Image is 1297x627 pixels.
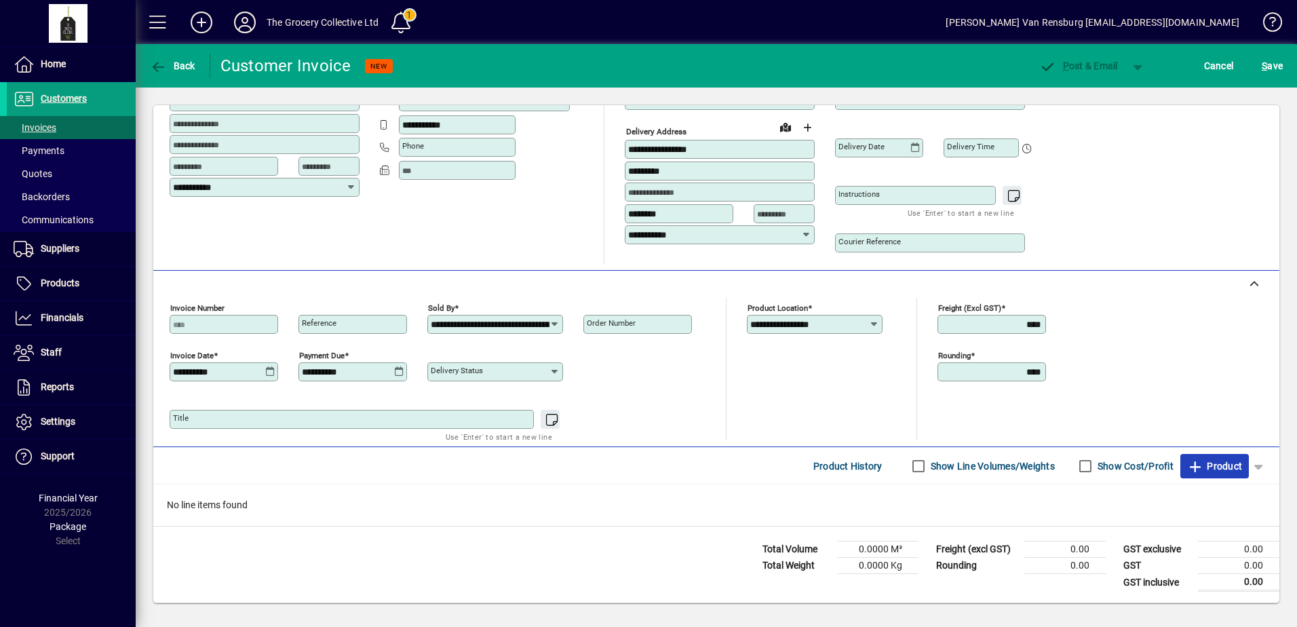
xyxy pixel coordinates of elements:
[7,370,136,404] a: Reports
[267,12,379,33] div: The Grocery Collective Ltd
[14,214,94,225] span: Communications
[1039,60,1118,71] span: ost & Email
[41,93,87,104] span: Customers
[41,416,75,427] span: Settings
[39,493,98,503] span: Financial Year
[370,62,387,71] span: NEW
[14,191,70,202] span: Backorders
[838,237,901,246] mat-label: Courier Reference
[1095,459,1174,473] label: Show Cost/Profit
[756,558,837,574] td: Total Weight
[7,47,136,81] a: Home
[946,12,1239,33] div: [PERSON_NAME] Van Rensburg [EMAIL_ADDRESS][DOMAIN_NAME]
[14,122,56,133] span: Invoices
[14,168,52,179] span: Quotes
[775,116,796,138] a: View on map
[1180,454,1249,478] button: Product
[1262,55,1283,77] span: ave
[150,60,195,71] span: Back
[928,459,1055,473] label: Show Line Volumes/Weights
[1024,541,1106,558] td: 0.00
[938,351,971,360] mat-label: Rounding
[1201,54,1237,78] button: Cancel
[170,303,225,313] mat-label: Invoice number
[41,58,66,69] span: Home
[41,312,83,323] span: Financials
[14,145,64,156] span: Payments
[220,55,351,77] div: Customer Invoice
[41,451,75,461] span: Support
[41,243,79,254] span: Suppliers
[1198,574,1279,591] td: 0.00
[756,541,837,558] td: Total Volume
[1187,455,1242,477] span: Product
[7,139,136,162] a: Payments
[7,336,136,370] a: Staff
[1258,54,1286,78] button: Save
[302,318,336,328] mat-label: Reference
[7,405,136,439] a: Settings
[1117,558,1198,574] td: GST
[837,541,918,558] td: 0.0000 M³
[136,54,210,78] app-page-header-button: Back
[7,162,136,185] a: Quotes
[1032,54,1125,78] button: Post & Email
[1204,55,1234,77] span: Cancel
[837,558,918,574] td: 0.0000 Kg
[947,142,994,151] mat-label: Delivery time
[41,347,62,358] span: Staff
[1253,3,1280,47] a: Knowledge Base
[1117,574,1198,591] td: GST inclusive
[813,455,883,477] span: Product History
[170,351,214,360] mat-label: Invoice date
[908,205,1014,221] mat-hint: Use 'Enter' to start a new line
[147,54,199,78] button: Back
[929,541,1024,558] td: Freight (excl GST)
[7,208,136,231] a: Communications
[1198,558,1279,574] td: 0.00
[838,189,880,199] mat-label: Instructions
[938,303,1001,313] mat-label: Freight (excl GST)
[446,429,552,444] mat-hint: Use 'Enter' to start a new line
[428,303,454,313] mat-label: Sold by
[7,185,136,208] a: Backorders
[748,303,808,313] mat-label: Product location
[838,142,885,151] mat-label: Delivery date
[173,413,189,423] mat-label: Title
[223,10,267,35] button: Profile
[7,116,136,139] a: Invoices
[7,301,136,335] a: Financials
[431,366,483,375] mat-label: Delivery status
[402,141,424,151] mat-label: Phone
[41,381,74,392] span: Reports
[41,278,79,288] span: Products
[1198,541,1279,558] td: 0.00
[1117,541,1198,558] td: GST exclusive
[929,558,1024,574] td: Rounding
[1262,60,1267,71] span: S
[587,318,636,328] mat-label: Order number
[299,351,345,360] mat-label: Payment due
[1063,60,1069,71] span: P
[180,10,223,35] button: Add
[796,117,818,138] button: Choose address
[1024,558,1106,574] td: 0.00
[808,454,888,478] button: Product History
[7,267,136,301] a: Products
[7,232,136,266] a: Suppliers
[50,521,86,532] span: Package
[7,440,136,474] a: Support
[153,484,1279,526] div: No line items found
